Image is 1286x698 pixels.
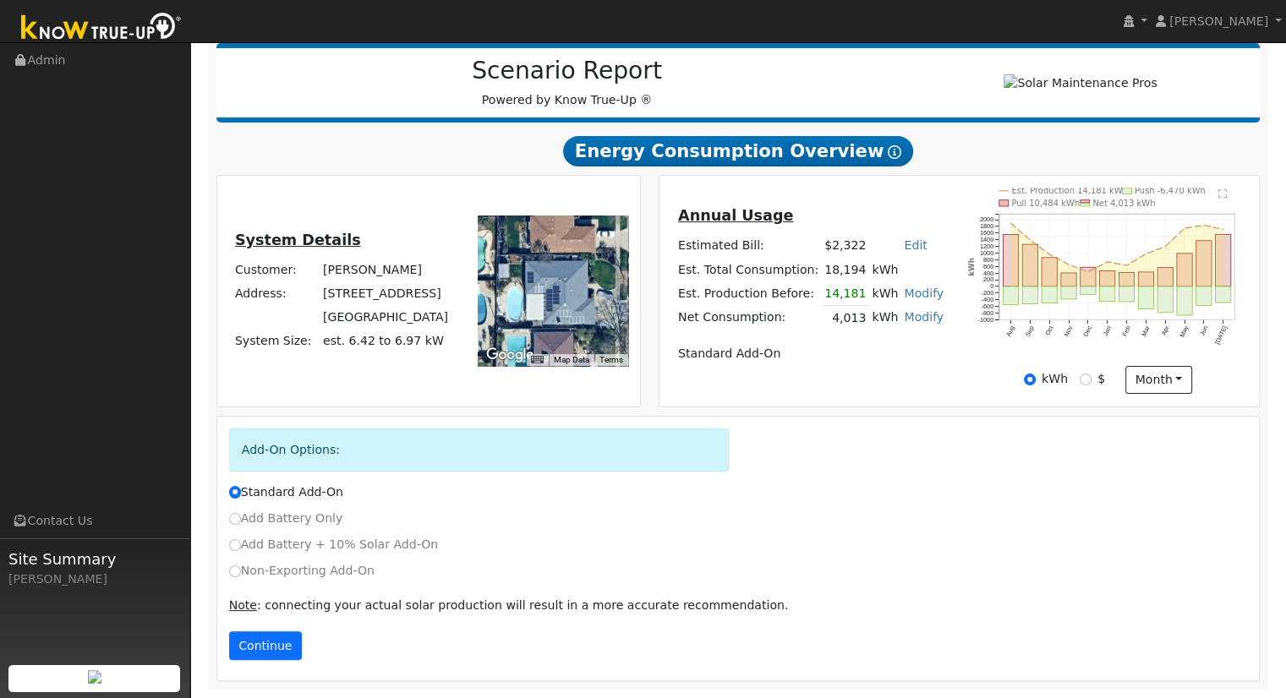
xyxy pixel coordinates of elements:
[1087,270,1090,273] circle: onclick=""
[599,355,623,364] a: Terms
[232,330,320,353] td: System Size:
[1125,366,1192,395] button: month
[822,306,869,330] td: 4,013
[983,270,993,277] text: 400
[1042,258,1057,286] rect: onclick=""
[1213,324,1229,346] text: [DATE]
[1024,324,1036,338] text: Sep
[983,256,993,264] text: 800
[968,258,977,276] text: kWh
[1100,271,1115,286] rect: onclick=""
[675,306,821,330] td: Net Consumption:
[982,289,994,297] text: -200
[1121,324,1132,337] text: Feb
[225,57,910,109] div: Powered by Know True-Up ®
[1218,188,1228,199] text: 
[229,428,730,472] div: Add-On Options:
[1042,370,1068,388] label: kWh
[1100,286,1115,302] rect: onclick=""
[822,281,869,306] td: 14,181
[980,222,993,230] text: 1800
[869,306,901,330] td: kWh
[869,281,901,306] td: kWh
[1042,286,1057,303] rect: onclick=""
[1081,286,1096,295] rect: onclick=""
[320,330,451,353] td: System Size
[1177,254,1192,286] rect: onclick=""
[1022,244,1037,286] rect: onclick=""
[1216,234,1231,286] rect: onclick=""
[1003,235,1018,286] rect: onclick=""
[232,259,320,282] td: Customer:
[1216,286,1231,303] rect: onclick=""
[1061,273,1076,286] rect: onclick=""
[904,238,927,252] a: Edit
[1145,253,1147,255] circle: onclick=""
[1119,286,1135,302] rect: onclick=""
[229,536,439,553] label: Add Battery + 10% Solar Add-On
[235,232,361,248] u: System Details
[8,570,181,588] div: [PERSON_NAME]
[13,9,190,47] img: Know True-Up
[678,207,793,224] u: Annual Usage
[1024,374,1036,385] input: kWh
[482,344,538,366] a: Open this area in Google Maps (opens a new window)
[1029,238,1032,241] circle: onclick=""
[1125,264,1128,267] circle: onclick=""
[229,513,241,525] input: Add Battery Only
[229,562,375,580] label: Non-Exporting Add-On
[983,275,993,283] text: 200
[229,486,241,498] input: Standard Add-On
[229,539,241,551] input: Add Battery + 10% Solar Add-On
[1106,260,1108,263] circle: onclick=""
[8,548,181,570] span: Site Summary
[1010,222,1012,225] circle: onclick=""
[1138,286,1153,309] rect: onclick=""
[1081,267,1096,286] rect: onclick=""
[1022,286,1037,303] rect: onclick=""
[982,309,994,317] text: -800
[980,236,993,243] text: 1400
[1160,324,1171,337] text: Apr
[1177,286,1192,315] rect: onclick=""
[229,483,343,501] label: Standard Add-On
[982,303,994,310] text: -600
[822,234,869,258] td: $2,322
[1157,267,1173,286] rect: onclick=""
[675,342,946,366] td: Standard Add-On
[1203,224,1206,226] circle: onclick=""
[1198,324,1209,337] text: Jun
[675,281,821,306] td: Est. Production Before:
[229,510,343,527] label: Add Battery Only
[233,57,900,85] h2: Scenario Report
[904,310,944,324] a: Modify
[232,282,320,306] td: Address:
[482,344,538,366] img: Google
[675,258,821,281] td: Est. Total Consumption:
[88,670,101,684] img: retrieve
[822,258,869,281] td: 18,194
[320,306,451,330] td: [GEOGRAPHIC_DATA]
[229,631,302,660] button: Continue
[888,145,901,159] i: Show Help
[1140,324,1152,338] text: Mar
[563,136,913,166] span: Energy Consumption Overview
[980,215,993,223] text: 2000
[229,598,789,612] span: : connecting your actual solar production will result in a more accurate recommendation.
[1003,286,1018,304] rect: onclick=""
[1119,272,1135,286] rect: onclick=""
[229,565,241,577] input: Non-Exporting Add-On
[1157,286,1173,313] rect: onclick=""
[1004,74,1157,92] img: Solar Maintenance Pros
[229,598,257,612] u: Note
[1179,324,1190,339] text: May
[1063,324,1075,338] text: Nov
[1048,254,1051,256] circle: onclick=""
[675,234,821,258] td: Estimated Bill:
[1012,186,1129,195] text: Est. Production 14,181 kWh
[554,354,589,366] button: Map Data
[1169,14,1268,28] span: [PERSON_NAME]
[1093,199,1156,208] text: Net 4,013 kWh
[980,249,993,257] text: 1000
[983,263,993,270] text: 600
